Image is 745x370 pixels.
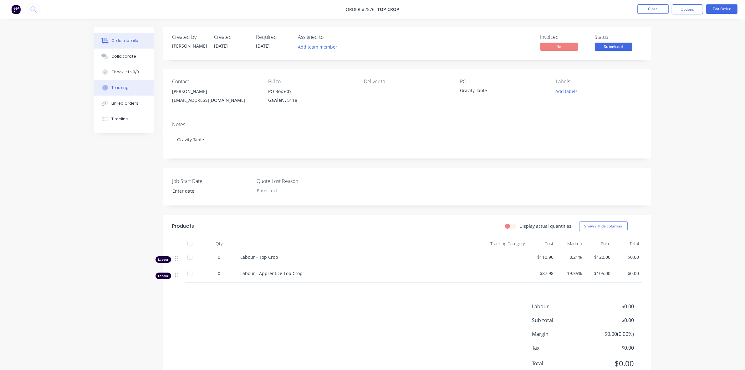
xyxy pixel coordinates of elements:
div: [PERSON_NAME] [172,43,207,49]
div: PO Box 603Gawler, , 5118 [268,87,354,107]
div: Order details [111,38,138,44]
span: $0.00 [588,358,634,369]
span: 0 [218,254,221,260]
div: Assigned to [298,34,361,40]
div: Created [214,34,249,40]
div: Tracking [111,85,129,91]
span: $0.00 [588,316,634,324]
span: Sub total [532,316,588,324]
button: Show / Hide columns [579,221,628,231]
span: Margin [532,330,588,338]
span: Tax [532,344,588,352]
div: Tracking Category [457,237,528,250]
div: [EMAIL_ADDRESS][DOMAIN_NAME] [172,96,258,105]
span: [DATE] [214,43,228,49]
div: Gravity Table [172,130,642,149]
button: Edit Order [706,4,737,14]
span: Labour - Top Crop [241,254,278,260]
label: Quote Lost Reason [257,177,335,185]
label: Display actual quantities [520,223,572,229]
span: $110.90 [530,254,554,260]
span: $0.00 [588,303,634,310]
div: Linked Orders [111,101,138,106]
button: Linked Orders [94,96,154,111]
div: Cost [528,237,556,250]
div: Gawler, , 5118 [268,96,354,105]
div: Contact [172,79,258,85]
div: Status [595,34,642,40]
div: [PERSON_NAME][EMAIL_ADDRESS][DOMAIN_NAME] [172,87,258,107]
div: Labour [156,256,171,263]
div: Products [172,222,194,230]
span: Submitted [595,43,632,50]
div: Invoiced [540,34,587,40]
span: $0.00 [615,270,639,277]
button: Timeline [94,111,154,127]
div: Bill to [268,79,354,85]
span: 0 [218,270,221,277]
input: Enter date [168,186,246,196]
button: Tracking [94,80,154,96]
span: Order #2576 - [346,7,377,13]
button: Add labels [552,87,581,96]
span: $0.00 [588,344,634,352]
div: Collaborate [111,54,136,59]
button: Submitted [595,43,632,52]
div: [PERSON_NAME] [172,87,258,96]
button: Order details [94,33,154,49]
div: PO Box 603 [268,87,354,96]
div: Markup [556,237,584,250]
span: $120.00 [587,254,610,260]
span: Labour [532,303,588,310]
button: Collaborate [94,49,154,64]
span: [DATE] [256,43,270,49]
button: Add team member [294,43,340,51]
button: Options [672,4,703,14]
label: Job Start Date [172,177,251,185]
div: Notes [172,122,642,128]
img: Factory [11,5,21,14]
button: Add team member [298,43,341,51]
span: $0.00 ( 0.00 %) [588,330,634,338]
div: Labels [556,79,641,85]
span: Top Crop [377,7,399,13]
button: Checklists 0/0 [94,64,154,80]
span: Labour - Apprentice Top Crop [241,270,303,276]
div: Price [584,237,613,250]
div: PO [460,79,546,85]
button: Close [637,4,669,14]
span: No [540,43,578,50]
div: Timeline [111,116,128,122]
span: $0.00 [615,254,639,260]
div: Required [256,34,291,40]
div: Gravity Table [460,87,538,96]
div: Created by [172,34,207,40]
div: Labour [156,273,171,279]
div: Total [613,237,641,250]
span: 19.35% [559,270,582,277]
div: Deliver to [364,79,450,85]
span: 8.21% [559,254,582,260]
span: Total [532,360,588,367]
div: Qty [201,237,238,250]
span: $87.98 [530,270,554,277]
div: Checklists 0/0 [111,69,139,75]
span: $105.00 [587,270,610,277]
